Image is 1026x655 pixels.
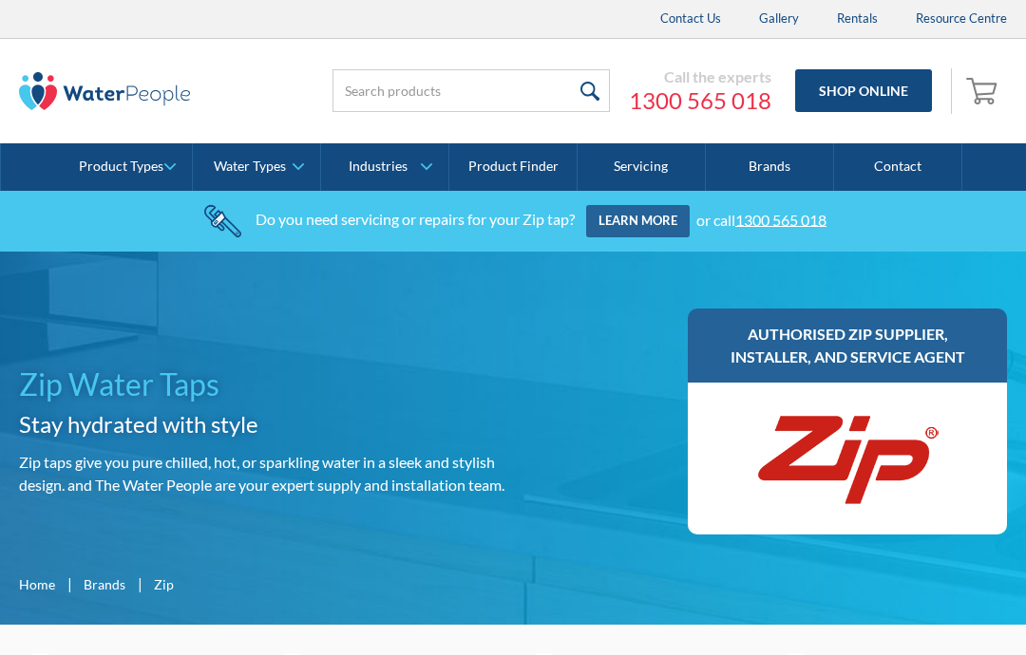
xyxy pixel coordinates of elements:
a: Learn more [586,205,690,237]
h3: Authorised Zip supplier, installer, and service agent [707,323,988,368]
a: 1300 565 018 [629,86,771,115]
h1: Zip Water Taps [19,362,505,407]
img: The Water People [19,72,190,110]
a: Shop Online [795,69,932,112]
p: Zip taps give you pure chilled, hot, or sparkling water in a sleek and stylish design. and The Wa... [19,451,505,496]
a: Water Types [193,143,320,191]
a: Industries [321,143,448,191]
a: Product Finder [449,143,578,191]
img: Zip [752,402,942,515]
div: Call the experts [629,67,771,86]
div: Zip [154,574,174,594]
a: 1300 565 018 [735,210,826,228]
div: or call [696,210,826,228]
a: Home [19,574,55,594]
div: Water Types [214,159,286,175]
div: Industries [349,159,408,175]
a: Servicing [578,143,706,191]
div: Product Types [79,159,163,175]
div: | [65,572,74,595]
h2: Stay hydrated with style [19,407,505,441]
a: Brands [84,574,125,594]
div: Do you need servicing or repairs for your Zip tap? [256,210,575,228]
a: Open empty cart [961,68,1007,114]
img: shopping cart [966,75,1002,105]
a: Product Types [65,143,192,191]
input: Search products [332,69,610,112]
a: Contact [834,143,962,191]
div: | [135,572,144,595]
a: Brands [706,143,834,191]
